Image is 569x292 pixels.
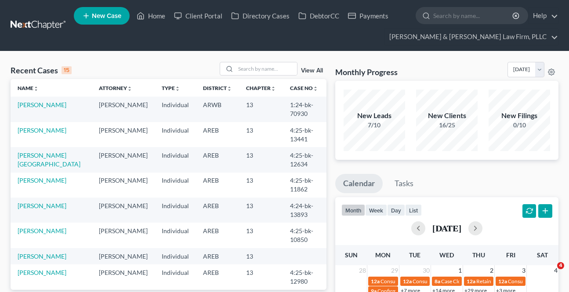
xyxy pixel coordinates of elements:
[92,13,121,19] span: New Case
[92,147,155,172] td: [PERSON_NAME]
[18,151,80,168] a: [PERSON_NAME][GEOGRAPHIC_DATA]
[498,278,507,285] span: 12a
[375,251,391,259] span: Mon
[385,29,558,45] a: [PERSON_NAME] & [PERSON_NAME] Law Firm, PLLC
[246,85,276,91] a: Chapterunfold_more
[18,101,66,108] a: [PERSON_NAME]
[196,223,239,248] td: AREB
[196,122,239,147] td: AREB
[403,278,412,285] span: 12a
[92,248,155,264] td: [PERSON_NAME]
[341,204,365,216] button: month
[381,278,474,285] span: Consult Date for Love, [PERSON_NAME]
[413,278,493,285] span: Consult Date for [PERSON_NAME]
[239,248,283,264] td: 13
[162,85,180,91] a: Typeunfold_more
[155,147,196,172] td: Individual
[155,173,196,198] td: Individual
[283,198,326,223] td: 4:24-bk-13893
[416,111,478,121] div: New Clients
[11,65,72,76] div: Recent Cases
[435,278,440,285] span: 8a
[432,224,461,233] h2: [DATE]
[239,147,283,172] td: 13
[345,251,358,259] span: Sun
[239,198,283,223] td: 13
[344,121,405,130] div: 7/10
[489,121,550,130] div: 0/10
[467,278,475,285] span: 12a
[239,122,283,147] td: 13
[127,86,132,91] i: unfold_more
[227,86,232,91] i: unfold_more
[416,121,478,130] div: 16/25
[170,8,227,24] a: Client Portal
[290,85,318,91] a: Case Nounfold_more
[313,86,318,91] i: unfold_more
[62,66,72,74] div: 15
[283,173,326,198] td: 4:25-bk-11862
[441,278,531,285] span: Case Closed Date for [PERSON_NAME]
[409,251,420,259] span: Tue
[283,147,326,172] td: 4:25-bk-12634
[196,248,239,264] td: AREB
[239,173,283,198] td: 13
[271,86,276,91] i: unfold_more
[18,126,66,134] a: [PERSON_NAME]
[390,265,399,276] span: 29
[92,223,155,248] td: [PERSON_NAME]
[18,252,66,260] a: [PERSON_NAME]
[283,97,326,122] td: 1:24-bk-70930
[405,204,422,216] button: list
[489,111,550,121] div: New Filings
[196,97,239,122] td: ARWB
[537,251,548,259] span: Sat
[196,147,239,172] td: AREB
[433,7,514,24] input: Search by name...
[92,198,155,223] td: [PERSON_NAME]
[457,265,463,276] span: 1
[92,173,155,198] td: [PERSON_NAME]
[283,223,326,248] td: 4:25-bk-10850
[557,262,564,269] span: 4
[196,264,239,289] td: AREB
[33,86,39,91] i: unfold_more
[472,251,485,259] span: Thu
[18,177,66,184] a: [PERSON_NAME]
[155,122,196,147] td: Individual
[92,264,155,289] td: [PERSON_NAME]
[92,97,155,122] td: [PERSON_NAME]
[294,8,344,24] a: DebtorCC
[489,265,494,276] span: 2
[365,204,387,216] button: week
[283,264,326,289] td: 4:25-bk-12980
[335,174,383,193] a: Calendar
[335,67,398,77] h3: Monthly Progress
[155,223,196,248] td: Individual
[521,265,526,276] span: 3
[155,198,196,223] td: Individual
[283,122,326,147] td: 4:25-bk-13441
[236,62,297,75] input: Search by name...
[506,251,515,259] span: Fri
[18,202,66,209] a: [PERSON_NAME]
[175,86,180,91] i: unfold_more
[18,85,39,91] a: Nameunfold_more
[529,8,558,24] a: Help
[92,122,155,147] td: [PERSON_NAME]
[358,265,367,276] span: 28
[239,223,283,248] td: 13
[155,264,196,289] td: Individual
[99,85,132,91] a: Attorneyunfold_more
[227,8,294,24] a: Directory Cases
[539,262,560,283] iframe: Intercom live chat
[344,8,393,24] a: Payments
[155,248,196,264] td: Individual
[344,111,405,121] div: New Leads
[239,264,283,289] td: 13
[301,68,323,74] a: View All
[196,198,239,223] td: AREB
[18,227,66,234] a: [PERSON_NAME]
[422,265,431,276] span: 30
[196,173,239,198] td: AREB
